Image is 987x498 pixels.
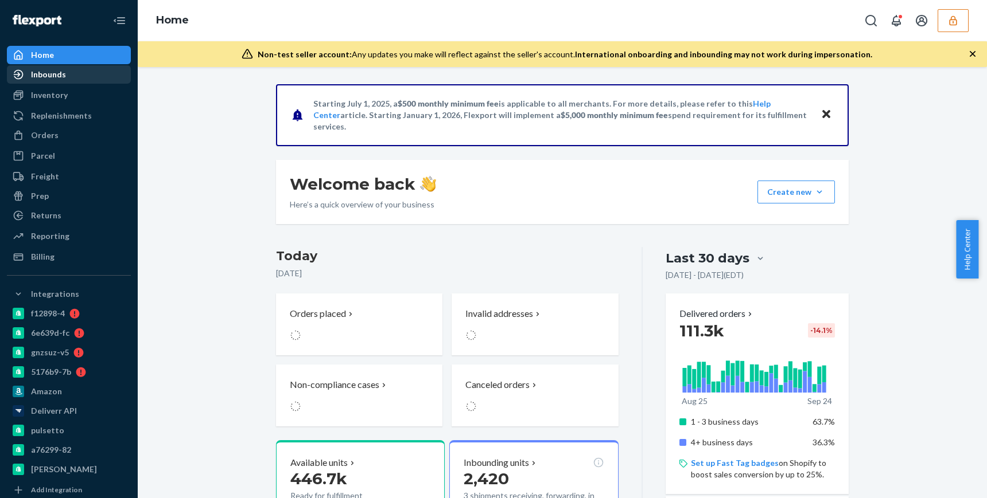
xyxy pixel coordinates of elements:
[258,49,352,59] span: Non-test seller account:
[7,441,131,459] a: a76299-82
[276,247,619,265] h3: Today
[575,49,872,59] span: International onboarding and inbounding may not work during impersonation.
[258,49,872,60] div: Any updates you make will reflect against the seller's account.
[290,378,379,391] p: Non-compliance cases
[31,485,82,495] div: Add Integration
[290,199,436,210] p: Here’s a quick overview of your business
[31,150,55,162] div: Parcel
[276,364,442,426] button: Non-compliance cases
[464,456,529,469] p: Inbounding units
[7,126,131,144] a: Orders
[31,49,54,61] div: Home
[31,171,59,182] div: Freight
[860,9,883,32] button: Open Search Box
[13,15,61,26] img: Flexport logo
[276,293,442,355] button: Orders placed
[31,190,49,202] div: Prep
[31,130,59,141] div: Orders
[7,324,131,342] a: 6e639d-fc
[7,206,131,225] a: Returns
[452,364,618,426] button: Canceled orders
[7,86,131,104] a: Inventory
[561,110,668,120] span: $5,000 monthly minimum fee
[691,457,835,480] p: on Shopify to boost sales conversion by up to 25%.
[31,386,62,397] div: Amazon
[31,327,69,339] div: 6e639d-fc
[7,285,131,303] button: Integrations
[679,321,724,340] span: 111.3k
[31,230,69,242] div: Reporting
[813,417,835,426] span: 63.7%
[31,425,64,436] div: pulsetto
[290,456,348,469] p: Available units
[31,251,55,262] div: Billing
[7,382,131,401] a: Amazon
[7,304,131,323] a: f12898-4
[7,460,131,479] a: [PERSON_NAME]
[757,181,835,203] button: Create new
[7,248,131,266] a: Billing
[7,363,131,381] a: 5176b9-7b
[885,9,908,32] button: Open notifications
[956,220,978,279] button: Help Center
[156,14,189,26] a: Home
[31,89,68,101] div: Inventory
[290,307,346,320] p: Orders placed
[7,227,131,245] a: Reporting
[691,416,804,428] p: 1 - 3 business days
[7,107,131,125] a: Replenishments
[807,395,832,407] p: Sep 24
[465,307,533,320] p: Invalid addresses
[691,437,804,448] p: 4+ business days
[31,210,61,221] div: Returns
[7,65,131,84] a: Inbounds
[290,469,347,488] span: 446.7k
[7,187,131,205] a: Prep
[666,249,749,267] div: Last 30 days
[31,288,79,300] div: Integrations
[819,107,834,123] button: Close
[31,366,71,378] div: 5176b9-7b
[27,8,50,18] span: Chat
[465,378,530,391] p: Canceled orders
[7,402,131,420] a: Deliverr API
[7,147,131,165] a: Parcel
[679,307,755,320] button: Delivered orders
[31,405,77,417] div: Deliverr API
[7,343,131,362] a: gnzsuz-v5
[31,308,65,319] div: f12898-4
[808,323,835,338] div: -14.1 %
[31,464,97,475] div: [PERSON_NAME]
[910,9,933,32] button: Open account menu
[313,98,810,132] p: Starting July 1, 2025, a is applicable to all merchants. For more details, please refer to this a...
[7,167,131,186] a: Freight
[682,395,708,407] p: Aug 25
[147,4,198,37] ol: breadcrumbs
[276,268,619,279] p: [DATE]
[108,9,131,32] button: Close Navigation
[452,293,618,355] button: Invalid addresses
[464,469,509,488] span: 2,420
[31,347,69,358] div: gnzsuz-v5
[7,46,131,64] a: Home
[398,99,499,108] span: $500 monthly minimum fee
[7,483,131,497] a: Add Integration
[7,421,131,440] a: pulsetto
[666,269,744,281] p: [DATE] - [DATE] ( EDT )
[31,444,71,456] div: a76299-82
[420,176,436,192] img: hand-wave emoji
[31,69,66,80] div: Inbounds
[691,458,779,468] a: Set up Fast Tag badges
[31,110,92,121] div: Replenishments
[290,174,436,194] h1: Welcome back
[813,437,835,447] span: 36.3%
